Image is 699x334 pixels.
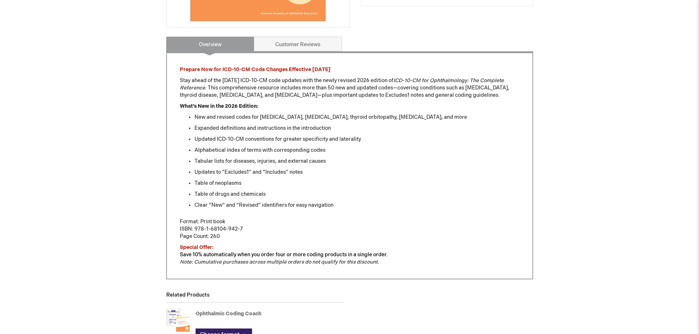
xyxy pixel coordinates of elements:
li: Alphabetical index of terms with corresponding codes [194,147,520,154]
strong: What’s New in the 2026 Edition: [180,103,258,109]
a: Ophthalmic Coding Coach [196,311,261,317]
em: ICD-10-CM for Ophthalmology: The Complete Reference [180,77,504,91]
p: Stay ahead of the [DATE] ICD-10-CM code updates with the newly revised 2026 edition of . This com... [180,77,520,99]
a: Overview [166,37,254,51]
li: Clear “New” and “Revised” identifiers for easy navigation [194,202,520,209]
li: Table of neoplasms [194,180,520,187]
a: Customer Reviews [254,37,342,51]
li: Tabular lists for diseases, injuries, and external causes [194,158,520,165]
em: Note: Cumulative purchases across multiple orders do not qualify for this discount. [180,259,379,265]
span: Save 10% automatically when you order four or more coding products in a single order. [180,252,388,258]
strong: Related Products [166,292,210,298]
li: Table of drugs and chemicals [194,191,520,198]
li: Expanded definitions and instructions in the introduction [194,125,520,132]
span: Special Offer: [180,244,214,250]
li: Updated ICD-10-CM conventions for greater specificity and laterality [194,136,520,143]
li: Updates to “Excludes1” and “Includes” notes [194,169,520,176]
p: Format: Print book ISBN: 978-1-68104-942-7 Page Count: 260 [180,218,520,240]
strong: Prepare Now for ICD-10-CM Code Changes Effective [DATE] [180,66,331,73]
li: New and revised codes for [MEDICAL_DATA], [MEDICAL_DATA], thyroid orbitopathy, [MEDICAL_DATA], an... [194,114,520,121]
